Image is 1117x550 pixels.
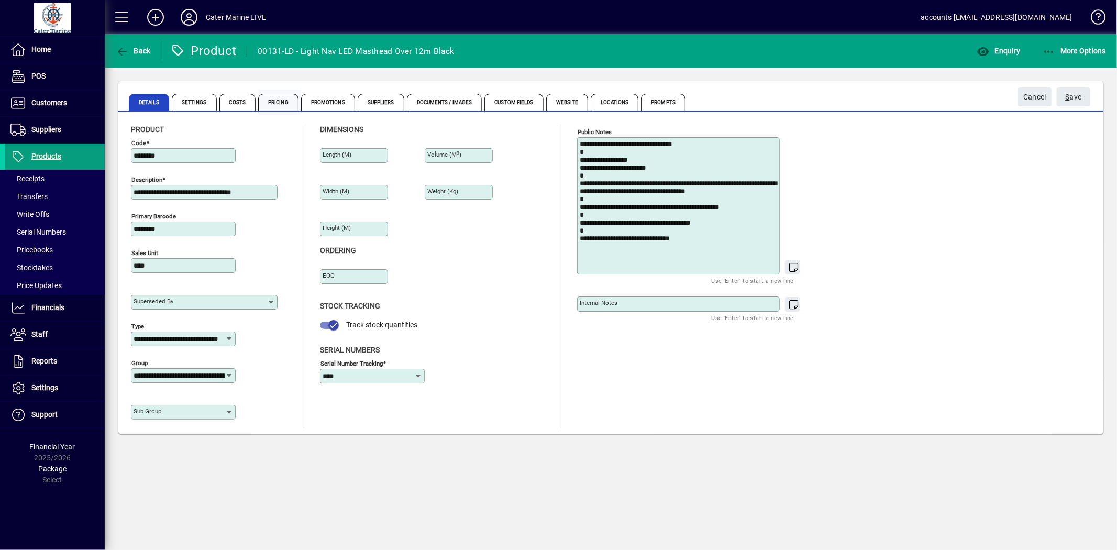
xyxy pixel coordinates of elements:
span: Website [546,94,589,111]
mat-hint: Use 'Enter' to start a new line [712,274,794,287]
a: Stocktakes [5,259,105,277]
div: Product [170,42,237,59]
a: Financials [5,295,105,321]
div: accounts [EMAIL_ADDRESS][DOMAIN_NAME] [921,9,1072,26]
span: POS [31,72,46,80]
span: Stocktakes [10,263,53,272]
span: Financials [31,303,64,312]
mat-label: Length (m) [323,151,351,158]
mat-label: Width (m) [323,188,349,195]
button: More Options [1040,41,1109,60]
span: More Options [1043,47,1107,55]
a: Customers [5,90,105,116]
mat-label: Public Notes [578,128,612,136]
span: Transfers [10,192,48,201]
span: S [1066,93,1070,101]
span: Staff [31,330,48,338]
span: Prompts [641,94,685,111]
span: Back [116,47,151,55]
span: Promotions [301,94,355,111]
span: Home [31,45,51,53]
mat-label: Weight (Kg) [427,188,458,195]
span: Cancel [1023,89,1046,106]
mat-label: Description [131,176,162,183]
button: Enquiry [974,41,1023,60]
span: Receipts [10,174,45,183]
span: Package [38,465,67,473]
button: Save [1057,87,1090,106]
a: Transfers [5,188,105,205]
sup: 3 [457,150,459,156]
app-page-header-button: Back [105,41,162,60]
a: Write Offs [5,205,105,223]
span: Locations [591,94,638,111]
span: Dimensions [320,125,363,134]
span: Settings [31,383,58,392]
mat-label: Code [131,139,146,147]
button: Cancel [1018,87,1052,106]
mat-label: Sales unit [131,249,158,257]
span: Suppliers [358,94,404,111]
div: Cater Marine LIVE [206,9,266,26]
button: Add [139,8,172,27]
mat-label: Sub group [134,408,161,415]
a: Price Updates [5,277,105,294]
a: Reports [5,348,105,375]
a: Home [5,37,105,63]
span: Stock Tracking [320,302,380,310]
span: Serial Numbers [10,228,66,236]
span: Price Updates [10,281,62,290]
span: Custom Fields [484,94,543,111]
span: Write Offs [10,210,49,218]
span: Track stock quantities [346,321,417,329]
a: POS [5,63,105,90]
span: Support [31,410,58,419]
a: Receipts [5,170,105,188]
span: Financial Year [30,443,75,451]
span: Product [131,125,164,134]
mat-label: Serial Number tracking [320,359,383,367]
span: Enquiry [977,47,1020,55]
mat-label: Type [131,323,144,330]
div: 00131-LD - Light Nav LED Masthead Over 12m Black [258,43,454,60]
span: Suppliers [31,125,61,134]
a: Knowledge Base [1083,2,1104,36]
a: Support [5,402,105,428]
span: Settings [172,94,217,111]
a: Suppliers [5,117,105,143]
mat-label: Group [131,359,148,367]
span: Details [129,94,169,111]
a: Staff [5,322,105,348]
span: Products [31,152,61,160]
mat-label: Superseded by [134,298,173,305]
a: Pricebooks [5,241,105,259]
span: Pricing [258,94,298,111]
a: Settings [5,375,105,401]
span: Serial Numbers [320,346,380,354]
span: Pricebooks [10,246,53,254]
mat-hint: Use 'Enter' to start a new line [712,312,794,324]
a: Serial Numbers [5,223,105,241]
mat-label: Internal Notes [580,299,617,306]
span: Reports [31,357,57,365]
button: Back [113,41,153,60]
mat-label: Volume (m ) [427,151,461,158]
button: Profile [172,8,206,27]
span: ave [1066,89,1082,106]
span: Customers [31,98,67,107]
mat-label: EOQ [323,272,335,279]
mat-label: Height (m) [323,224,351,232]
mat-label: Primary barcode [131,213,176,220]
span: Costs [219,94,256,111]
span: Documents / Images [407,94,482,111]
span: Ordering [320,246,356,255]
